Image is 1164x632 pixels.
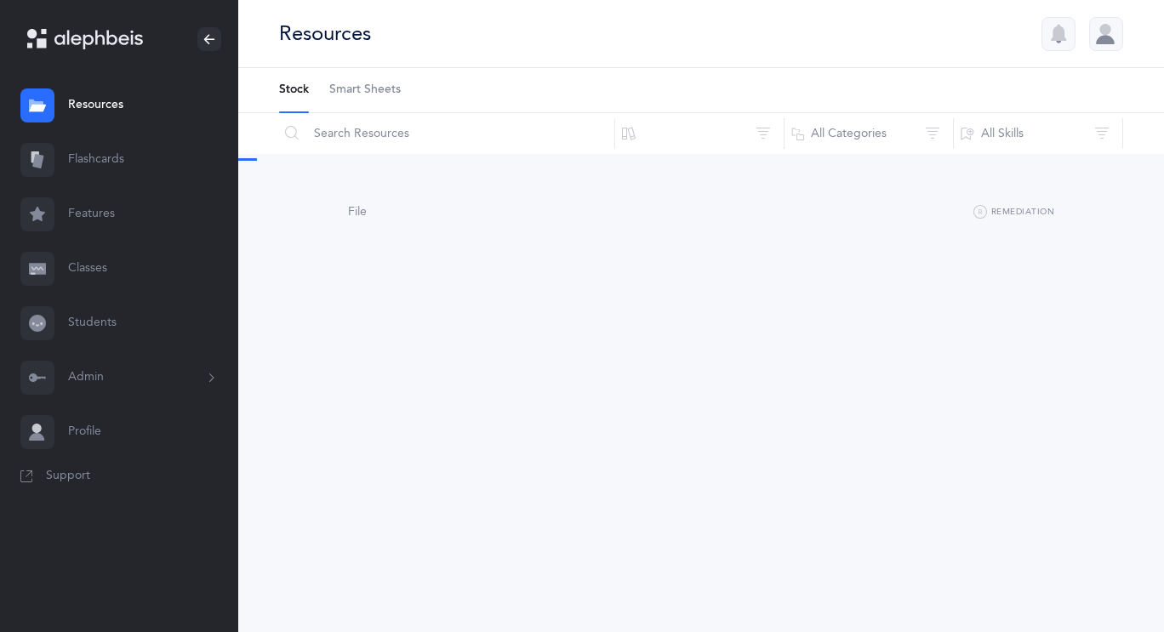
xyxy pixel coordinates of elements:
[46,468,90,485] span: Support
[973,202,1054,223] button: Remediation
[348,205,367,219] span: File
[953,113,1123,154] button: All Skills
[278,113,615,154] input: Search Resources
[329,82,401,99] span: Smart Sheets
[784,113,954,154] button: All Categories
[279,20,371,48] div: Resources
